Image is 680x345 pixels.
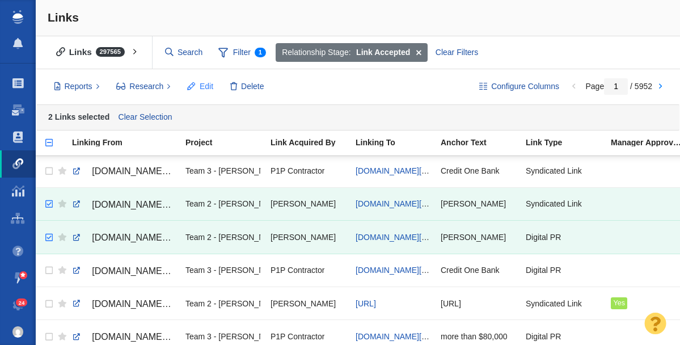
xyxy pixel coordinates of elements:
[265,187,350,220] td: Jim Miller
[429,43,484,62] div: Clear Filters
[265,154,350,187] td: P1P Contractor
[224,77,271,96] button: Delete
[441,258,516,283] div: Credit One Bank
[441,138,525,148] a: Anchor Text
[271,166,324,176] span: P1P Contractor
[271,331,324,342] span: P1P Contractor
[356,266,440,275] a: [DOMAIN_NAME][URL]
[441,138,525,146] div: Anchor Text
[92,233,188,242] span: [DOMAIN_NAME][URL]
[72,138,184,148] a: Linking From
[129,81,163,92] span: Research
[116,109,175,126] a: Clear Selection
[185,158,260,183] div: Team 3 - [PERSON_NAME] | Summer | [PERSON_NAME]\Credit One Bank\Credit One Bank - Digital PR - Ra...
[356,166,440,175] a: [DOMAIN_NAME][URL]
[12,326,24,338] img: 4d4450a2c5952a6e56f006464818e682
[356,233,440,242] a: [DOMAIN_NAME][URL]
[473,77,566,96] button: Configure Columns
[72,195,175,214] a: [DOMAIN_NAME][URL]
[613,299,625,307] span: Yes
[526,331,561,342] span: Digital PR
[521,154,606,187] td: Syndicated Link
[185,225,260,249] div: Team 2 - [PERSON_NAME] | [PERSON_NAME] | [PERSON_NAME]\[PERSON_NAME]\[PERSON_NAME] - Digital PR -...
[526,298,582,309] span: Syndicated Link
[441,192,516,216] div: [PERSON_NAME]
[200,81,213,92] span: Edit
[255,48,266,57] span: 1
[585,82,652,91] span: Page / 5952
[241,81,264,92] span: Delete
[48,11,79,24] span: Links
[48,112,109,121] strong: 2 Links selected
[356,138,440,146] div: Linking To
[521,187,606,220] td: Syndicated Link
[185,291,260,315] div: Team 2 - [PERSON_NAME] | [PERSON_NAME] | [PERSON_NAME]\Lightyear AI\Lightyear AI - Digital PR - C...
[185,138,269,146] div: Project
[212,42,272,64] span: Filter
[72,294,175,314] a: [DOMAIN_NAME][URL][US_STATE]
[441,158,516,183] div: Credit One Bank
[72,162,175,181] a: [DOMAIN_NAME][URL]
[265,287,350,319] td: Taylor Tomita
[441,225,516,249] div: [PERSON_NAME]
[521,254,606,287] td: Digital PR
[356,138,440,148] a: Linking To
[356,199,440,208] a: [DOMAIN_NAME][URL]
[265,221,350,254] td: Jim Miller
[271,138,354,146] div: Link Acquired By
[526,232,561,242] span: Digital PR
[181,77,219,96] button: Edit
[356,299,376,308] a: [URL]
[526,138,610,146] div: Link Type
[72,228,175,247] a: [DOMAIN_NAME][URL]
[92,266,188,276] span: [DOMAIN_NAME][URL]
[271,138,354,148] a: Link Acquired By
[282,47,350,58] span: Relationship Stage:
[521,221,606,254] td: Digital PR
[521,287,606,319] td: Syndicated Link
[271,298,336,309] span: [PERSON_NAME]
[12,10,23,24] img: buzzstream_logo_iconsimple.png
[491,81,559,92] span: Configure Columns
[72,138,184,146] div: Linking From
[271,199,336,209] span: [PERSON_NAME]
[526,199,582,209] span: Syndicated Link
[526,265,561,275] span: Digital PR
[271,265,324,275] span: P1P Contractor
[441,291,516,315] div: [URL]
[356,47,410,58] strong: Link Accepted
[92,299,238,309] span: [DOMAIN_NAME][URL][US_STATE]
[526,166,582,176] span: Syndicated Link
[185,258,260,283] div: Team 3 - [PERSON_NAME] | Summer | [PERSON_NAME]\Credit One Bank\Credit One Bank - Digital PR - Ra...
[110,77,178,96] button: Research
[265,254,350,287] td: P1P Contractor
[526,138,610,148] a: Link Type
[72,262,175,281] a: [DOMAIN_NAME][URL]
[92,166,188,176] span: [DOMAIN_NAME][URL]
[16,298,28,307] span: 24
[92,200,188,209] span: [DOMAIN_NAME][URL]
[48,77,106,96] button: Reports
[65,81,92,92] span: Reports
[356,332,440,341] a: [DOMAIN_NAME][URL]
[161,43,208,62] input: Search
[271,232,336,242] span: [PERSON_NAME]
[92,332,216,342] span: [DOMAIN_NAME][URL][DATE]
[185,192,260,216] div: Team 2 - [PERSON_NAME] | [PERSON_NAME] | [PERSON_NAME]\[PERSON_NAME]\[PERSON_NAME] - Digital PR -...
